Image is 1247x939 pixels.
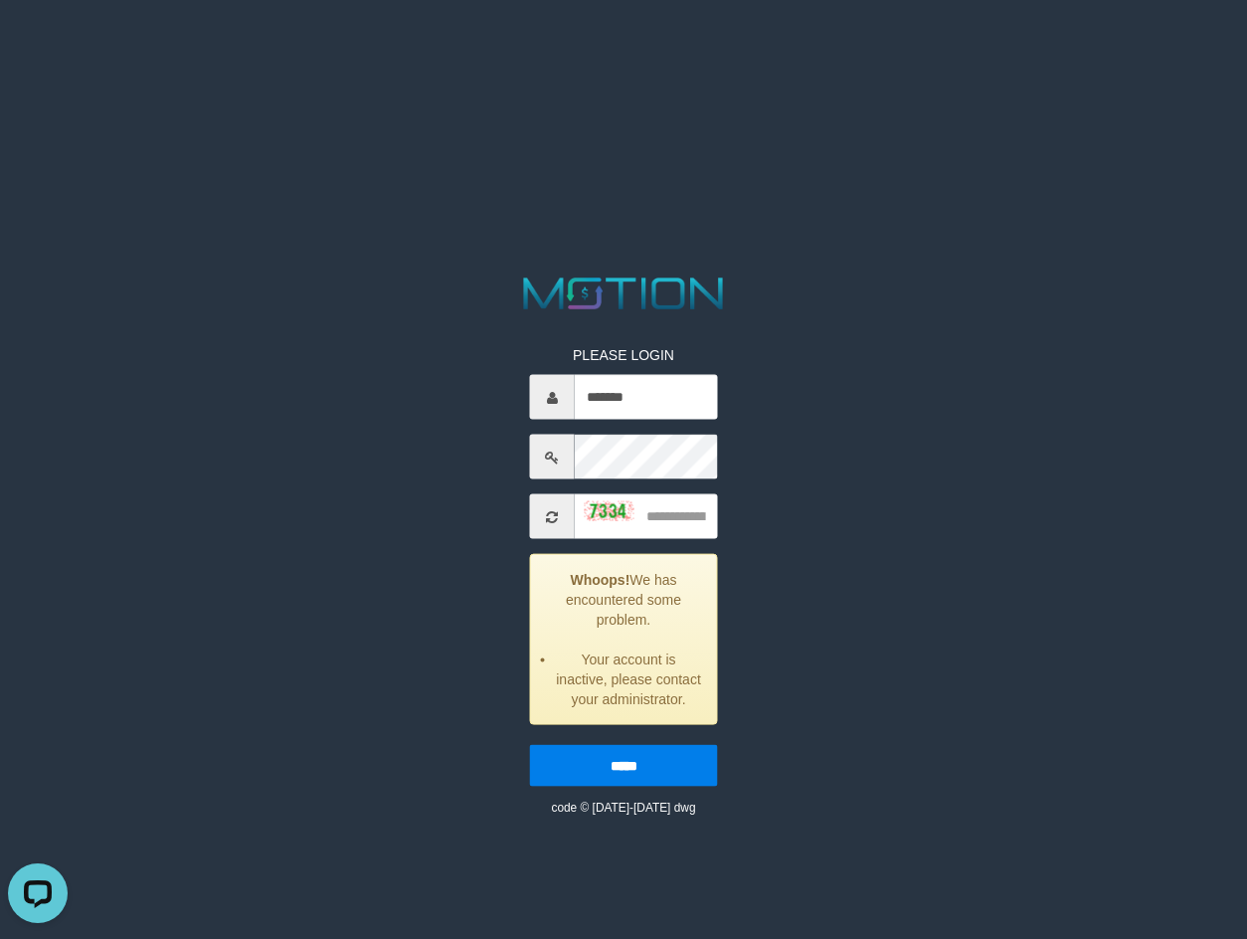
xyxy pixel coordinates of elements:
div: We has encountered some problem. [530,554,718,725]
img: MOTION_logo.png [514,273,732,315]
strong: Whoops! [570,572,629,588]
p: PLEASE LOGIN [530,345,718,365]
li: Your account is inactive, please contact your administrator. [556,650,702,709]
img: 0337 [585,500,634,520]
small: code © [DATE]-[DATE] dwg [551,801,695,815]
button: Open LiveChat chat widget [8,8,68,68]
